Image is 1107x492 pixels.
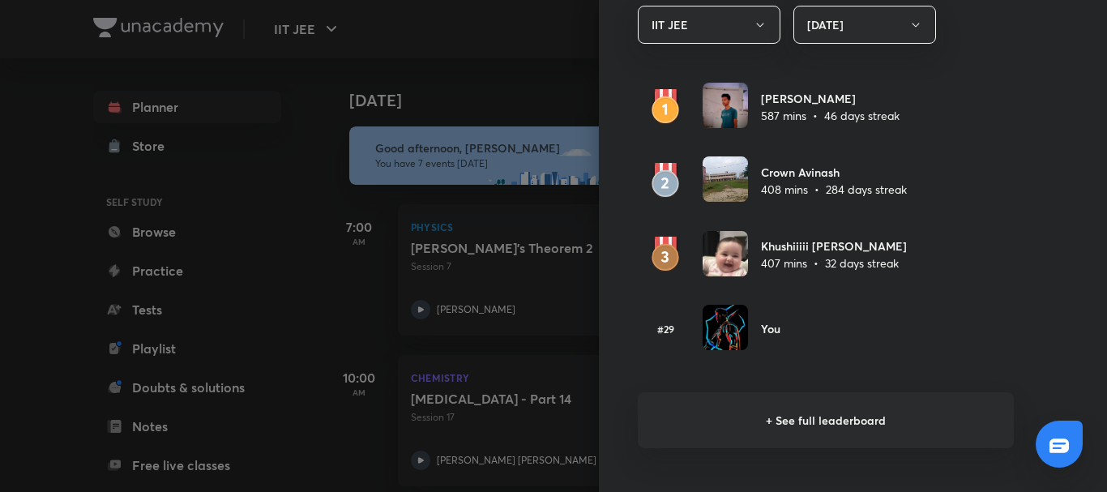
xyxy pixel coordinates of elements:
[703,156,748,202] img: Avatar
[638,237,693,272] img: rank3.svg
[761,320,780,337] h6: You
[638,322,693,336] h6: #29
[638,6,780,44] button: IIT JEE
[638,392,1014,448] h6: + See full leaderboard
[793,6,936,44] button: [DATE]
[761,255,907,272] p: 407 mins • 32 days streak
[638,89,693,125] img: rank1.svg
[761,164,907,181] h6: Crown Avinash
[761,181,907,198] p: 408 mins • 284 days streak
[638,163,693,199] img: rank2.svg
[761,107,900,124] p: 587 mins • 46 days streak
[703,305,748,350] img: Avatar
[761,237,907,255] h6: Khushiiiii [PERSON_NAME]
[761,90,900,107] h6: [PERSON_NAME]
[703,231,748,276] img: Avatar
[703,83,748,128] img: Avatar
